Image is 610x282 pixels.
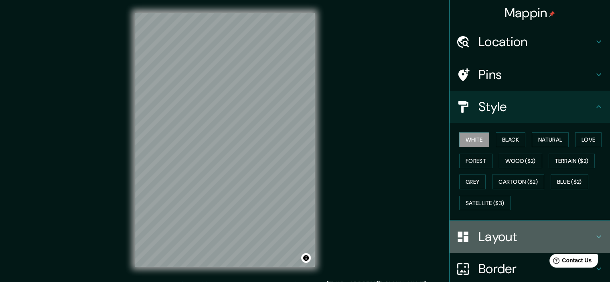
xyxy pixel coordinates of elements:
button: Terrain ($2) [549,154,595,168]
button: Black [496,132,526,147]
img: pin-icon.png [549,11,555,17]
canvas: Map [135,13,315,267]
button: Blue ($2) [551,174,588,189]
h4: Style [478,99,594,115]
button: Toggle attribution [301,253,311,263]
button: Love [575,132,602,147]
h4: Location [478,34,594,50]
button: White [459,132,489,147]
div: Layout [450,221,610,253]
h4: Pins [478,67,594,83]
button: Wood ($2) [499,154,542,168]
iframe: Help widget launcher [539,251,601,273]
h4: Border [478,261,594,277]
h4: Mappin [505,5,555,21]
button: Grey [459,174,486,189]
button: Forest [459,154,492,168]
div: Pins [450,59,610,91]
div: Location [450,26,610,58]
button: Natural [532,132,569,147]
button: Satellite ($3) [459,196,511,211]
button: Cartoon ($2) [492,174,544,189]
div: Style [450,91,610,123]
h4: Layout [478,229,594,245]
